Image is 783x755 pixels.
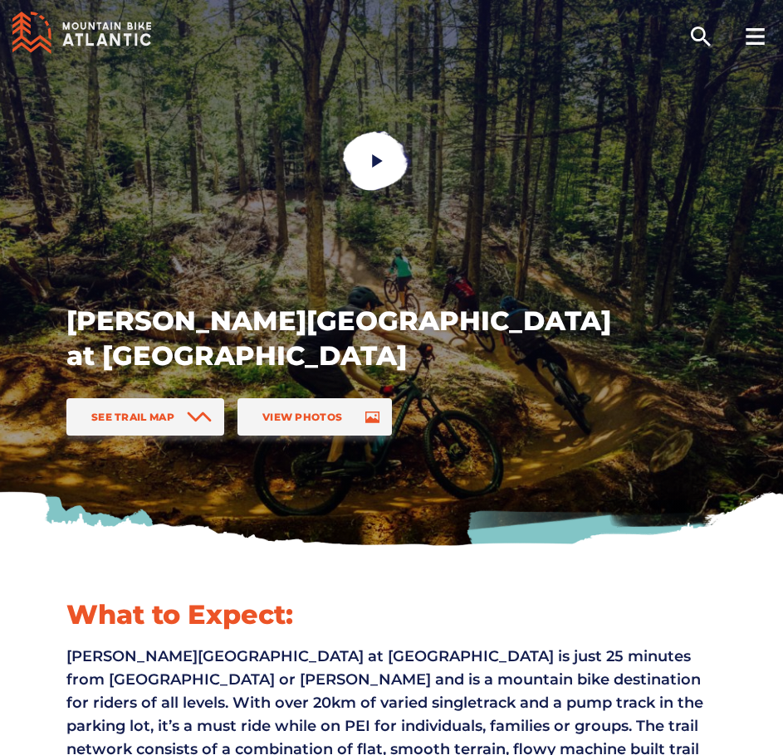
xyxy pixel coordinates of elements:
ion-icon: search [688,23,714,50]
ion-icon: play [369,153,385,169]
h1: [PERSON_NAME][GEOGRAPHIC_DATA] at [GEOGRAPHIC_DATA] [66,304,614,373]
span: See Trail Map [91,411,174,423]
h1: What to Expect: [66,597,717,632]
a: See Trail Map [66,398,224,436]
span: View Photos [262,411,342,423]
a: View Photos [237,398,392,436]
